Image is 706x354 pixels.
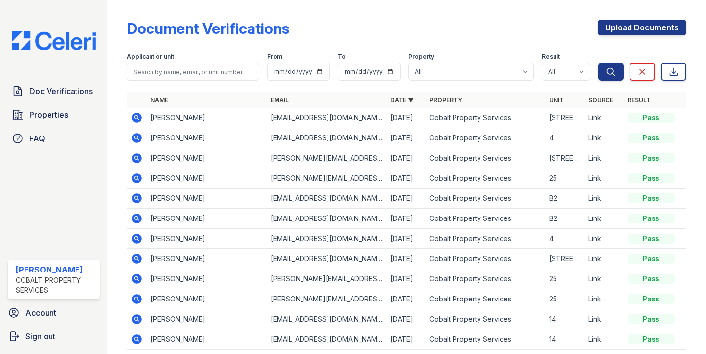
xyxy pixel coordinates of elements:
td: [PERSON_NAME] [147,148,266,168]
img: CE_Logo_Blue-a8612792a0a2168367f1c8372b55b34899dd931a85d93a1a3d3e32e68fde9ad4.png [4,31,103,50]
td: [PERSON_NAME] [147,168,266,189]
td: [DATE] [386,209,426,229]
td: Link [584,128,624,148]
td: [EMAIL_ADDRESS][DOMAIN_NAME] [267,108,386,128]
td: [DATE] [386,269,426,289]
td: Link [584,108,624,128]
td: 25 [545,289,584,309]
td: Link [584,148,624,168]
a: Unit [549,96,564,104]
td: [STREET_ADDRESS] [545,148,584,168]
td: [PERSON_NAME] [147,269,266,289]
td: [EMAIL_ADDRESS][DOMAIN_NAME] [267,329,386,350]
td: [PERSON_NAME] [147,128,266,148]
td: B2 [545,209,584,229]
td: [DATE] [386,128,426,148]
td: [PERSON_NAME][EMAIL_ADDRESS][PERSON_NAME][DOMAIN_NAME] [267,148,386,168]
td: Cobalt Property Services [426,249,545,269]
label: Result [542,53,560,61]
td: Link [584,329,624,350]
div: Pass [628,294,675,304]
td: [EMAIL_ADDRESS][DOMAIN_NAME] [267,229,386,249]
span: Account [25,307,56,319]
td: Link [584,309,624,329]
div: Pass [628,334,675,344]
div: Pass [628,193,675,203]
div: Document Verifications [127,20,289,37]
td: Cobalt Property Services [426,168,545,189]
div: Pass [628,113,675,123]
td: Cobalt Property Services [426,329,545,350]
td: [EMAIL_ADDRESS][DOMAIN_NAME] [267,309,386,329]
td: [EMAIL_ADDRESS][DOMAIN_NAME] [267,209,386,229]
td: Link [584,209,624,229]
td: [DATE] [386,148,426,168]
div: Pass [628,133,675,143]
div: [PERSON_NAME] [16,264,96,275]
a: Date ▼ [390,96,414,104]
td: [PERSON_NAME][EMAIL_ADDRESS][PERSON_NAME][PERSON_NAME][DOMAIN_NAME] [267,168,386,189]
td: B2 [545,189,584,209]
a: Property [429,96,462,104]
label: Applicant or unit [127,53,174,61]
td: Link [584,168,624,189]
a: FAQ [8,129,100,148]
td: [PERSON_NAME] [147,289,266,309]
span: Sign out [25,330,55,342]
td: Link [584,229,624,249]
td: Cobalt Property Services [426,108,545,128]
td: [DATE] [386,249,426,269]
div: Pass [628,173,675,183]
div: Pass [628,234,675,244]
td: Link [584,289,624,309]
td: Cobalt Property Services [426,309,545,329]
td: Link [584,189,624,209]
td: Cobalt Property Services [426,289,545,309]
td: 4 [545,229,584,249]
label: To [338,53,346,61]
label: Property [408,53,434,61]
td: [DATE] [386,309,426,329]
input: Search by name, email, or unit number [127,63,259,81]
div: Pass [628,214,675,223]
a: Upload Documents [598,20,686,35]
td: [DATE] [386,329,426,350]
td: [STREET_ADDRESS] [545,108,584,128]
div: Pass [628,274,675,284]
td: 25 [545,168,584,189]
td: Cobalt Property Services [426,148,545,168]
a: Doc Verifications [8,82,100,101]
td: 4 [545,128,584,148]
a: Name [151,96,168,104]
td: [EMAIL_ADDRESS][DOMAIN_NAME] [267,128,386,148]
td: [PERSON_NAME] [147,229,266,249]
a: Sign out [4,327,103,346]
td: [PERSON_NAME] [147,189,266,209]
td: [DATE] [386,108,426,128]
td: [STREET_ADDRESS][PERSON_NAME] [545,249,584,269]
td: Cobalt Property Services [426,269,545,289]
td: Link [584,269,624,289]
td: [PERSON_NAME] [147,249,266,269]
span: Doc Verifications [29,85,93,97]
td: 14 [545,309,584,329]
a: Account [4,303,103,323]
td: [PERSON_NAME] [147,209,266,229]
a: Email [271,96,289,104]
td: [EMAIL_ADDRESS][DOMAIN_NAME] [267,189,386,209]
a: Result [628,96,651,104]
td: 25 [545,269,584,289]
div: Pass [628,254,675,264]
td: [EMAIL_ADDRESS][DOMAIN_NAME] [267,249,386,269]
span: Properties [29,109,68,121]
td: Cobalt Property Services [426,229,545,249]
td: [DATE] [386,168,426,189]
td: [PERSON_NAME][EMAIL_ADDRESS][PERSON_NAME][PERSON_NAME][DOMAIN_NAME] [267,289,386,309]
span: FAQ [29,133,45,144]
td: [DATE] [386,289,426,309]
a: Properties [8,105,100,125]
div: Pass [628,153,675,163]
div: Cobalt Property Services [16,275,96,295]
td: [DATE] [386,229,426,249]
